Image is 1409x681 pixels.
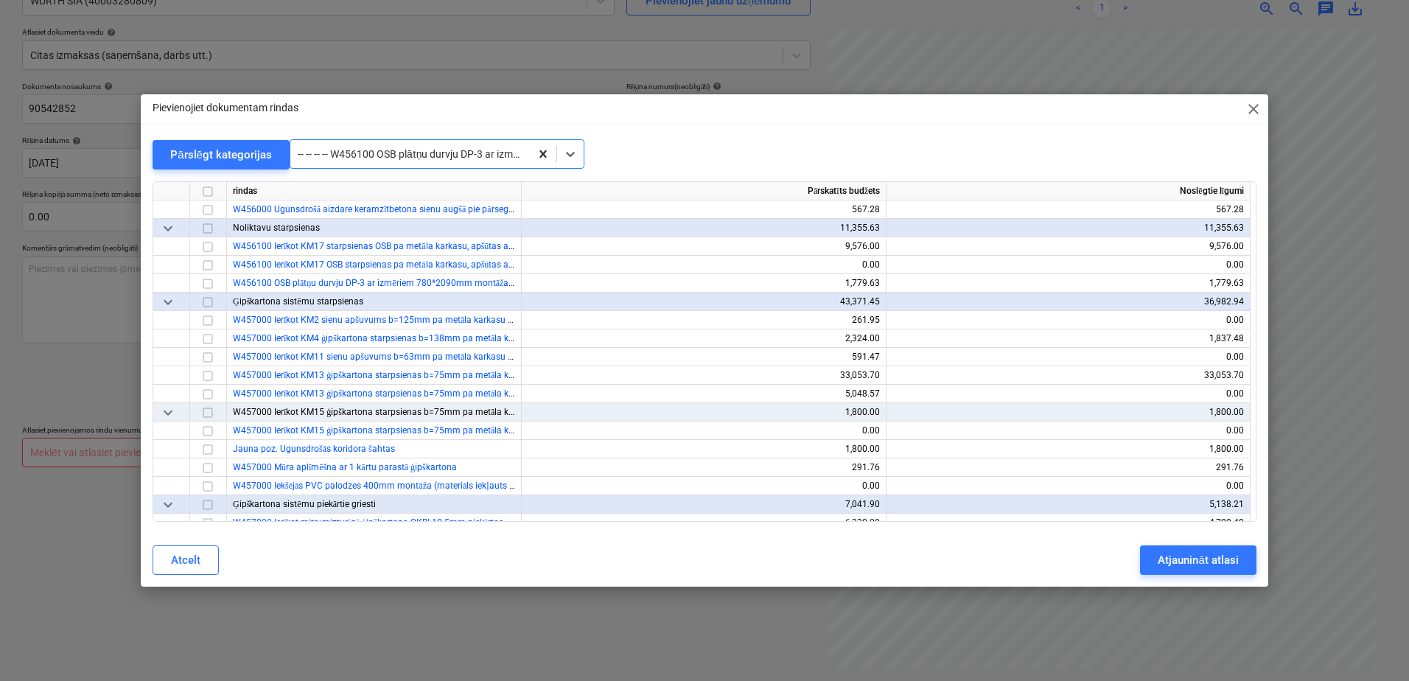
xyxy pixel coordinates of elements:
div: 5,048.57 [528,385,880,403]
div: 567.28 [892,200,1244,219]
a: W456100 OSB plātņu durvju DP-3 ar izmēriem 780*2090mm montāža un izgatavošana uz vietas ar metāla... [233,278,758,288]
div: 43,371.45 [528,293,880,311]
div: Atjaunināt atlasi [1158,551,1238,570]
a: W456100 Ierīkot KM17 starpsienas OSB pa metāla karkasu, apšūtas abpusēji ar 1 kārtu antiseptizētu... [233,241,761,251]
div: 0.00 [528,477,880,495]
div: Noslēgtie līgumi [887,182,1251,200]
span: keyboard_arrow_down [159,220,177,237]
div: 1,800.00 [892,440,1244,458]
div: 0.00 [892,422,1244,440]
a: W457000 Ierīkot KM11 sienu apšuvums b=63mm pa metāla karkasu b=50mm ar minerālo skaņas izolāciju ... [233,352,887,362]
div: 6,330.00 [528,514,880,532]
div: 291.76 [892,458,1244,477]
div: Atcelt [171,551,200,570]
div: 0.00 [892,477,1244,495]
div: 4,722.48 [892,514,1244,532]
div: 7,041.90 [528,495,880,514]
iframe: Chat Widget [1335,610,1409,681]
div: 33,053.70 [892,366,1244,385]
div: 0.00 [892,385,1244,403]
div: rindas [227,182,522,200]
a: W457000 Iekšējās PVC palodzes 400mm montāža (materiāls iekļauts pie PVC logu izgatavošanas 4.1.sa... [233,481,664,491]
button: Atcelt [153,545,219,575]
div: Pārskatīts budžets [522,182,887,200]
div: 291.76 [528,458,880,477]
div: 1,800.00 [892,403,1244,422]
div: 9,576.00 [528,237,880,256]
div: 33,053.70 [528,366,880,385]
a: W457000 Ierīkot KM15 ģipškartona starpsienas b=75mm pa metāla karkasu b=50mm ar minerālo skaņas i... [233,425,904,436]
span: keyboard_arrow_down [159,404,177,422]
a: W456000 Ugunsdrošā aizdare keramzītbetona sienu augšā pie pārseguma [233,204,527,214]
p: Pievienojiet dokumentam rindas [153,100,298,116]
div: 0.00 [892,311,1244,329]
span: W457000 Ierīkot KM15 ģipškartona starpsienas b=75mm pa metāla karkasu b=50mm ar minerālo skaņas i... [233,407,904,417]
div: 1,779.63 [528,274,880,293]
span: Noliktavu starpsienas [233,223,320,233]
a: W457000 Mūra aplīmēšna ar 1 kārtu parastā ģipškartona [233,462,457,472]
span: Ģipškartona sistēmu piekārtie griesti [233,499,376,509]
div: 1,800.00 [528,403,880,422]
button: Pārslēgt kategorijas [153,140,290,170]
div: 1,800.00 [528,440,880,458]
div: 5,138.21 [892,495,1244,514]
div: 1,837.48 [892,329,1244,348]
div: Pārslēgt kategorijas [170,145,272,164]
span: keyboard_arrow_down [159,496,177,514]
div: 9,576.00 [892,237,1244,256]
div: 591.47 [528,348,880,366]
a: W457000 Ierīkot mitrumizturīgā ģipškartona GKBI 12.5mm piekārtos griestus pa metāla profilu un st... [233,517,757,528]
div: 567.28 [528,200,880,219]
a: W456100 Ierīkot KM17 OSB starpsienas pa metāla karkasu, apšūtas ar 1 kārtu cinkota sieta [233,259,594,270]
div: 0.00 [892,256,1244,274]
div: 261.95 [528,311,880,329]
div: 11,355.63 [528,219,880,237]
span: Ģipškartona sistēmu starpsienas [233,296,363,307]
a: Jauna poz. Ugunsdrošās koridora šahtas [233,444,395,454]
div: 0.00 [892,348,1244,366]
div: 11,355.63 [892,219,1244,237]
div: 0.00 [528,422,880,440]
span: keyboard_arrow_down [159,293,177,311]
span: close [1245,100,1262,118]
div: 36,982.94 [892,293,1244,311]
a: W457000 Ierīkot KM13 ģipškartona starpsienas b=75mm pa metāla karkasu b=50mm ar minerālo skaņas i... [233,388,946,399]
div: 0.00 [528,256,880,274]
div: 1,779.63 [892,274,1244,293]
button: Atjaunināt atlasi [1140,545,1256,575]
a: W457000 Ierīkot KM4 ģipškartona starpsienas b=138mm pa metāla karkasu b=100mm ar minerālo skaņas ... [233,333,1016,343]
div: 2,324.00 [528,329,880,348]
a: W457000 Ierīkot KM13 ģipškartona starpsienas b=75mm pa metāla karkasu b=50mm ar minerālo skaņas i... [233,370,892,380]
a: W457000 Ierīkot KM2 sienu apšuvums b=125mm pa metāla karkasu b=100mm ar minerālo skaņas izolāciju... [233,315,898,325]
